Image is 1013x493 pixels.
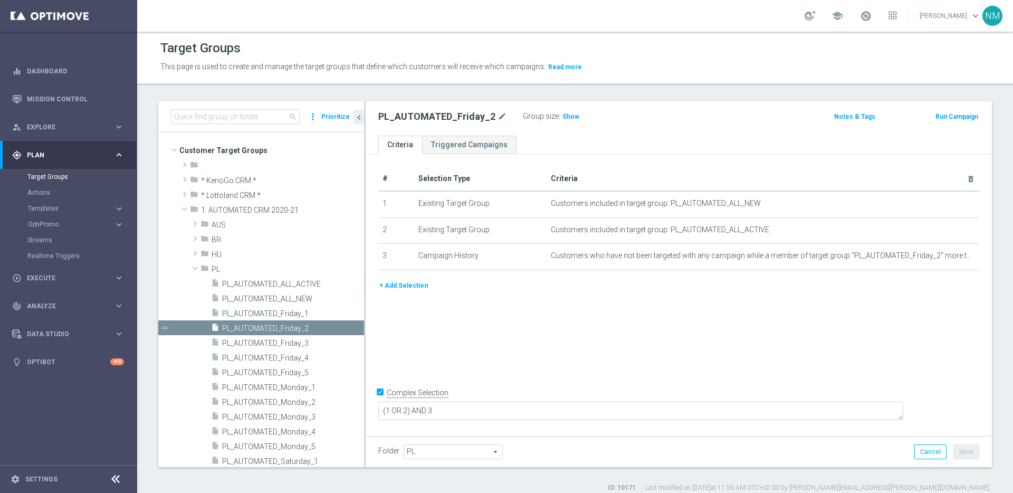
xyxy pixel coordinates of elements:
div: person_search Explore keyboard_arrow_right [12,123,125,131]
div: gps_fixed Plan keyboard_arrow_right [12,151,125,159]
span: Customers who have not been targeted with any campaign while a member of target group "PL_AUTOMAT... [551,251,975,260]
span: Data Studio [27,331,114,337]
span: PL_AUTOMATED_Friday_2 [222,324,364,333]
button: Save [953,444,979,459]
i: settings [11,475,20,484]
div: NM [982,6,1002,26]
input: Quick find group or folder [171,109,300,124]
i: play_circle_outline [12,273,22,283]
i: folder [200,220,209,232]
button: lightbulb Optibot +10 [12,358,125,366]
i: insert_drive_file [211,308,219,320]
i: keyboard_arrow_right [114,150,124,160]
div: Optibot [12,348,124,376]
div: Streams [27,232,136,248]
div: Mission Control [12,85,124,113]
span: PL_AUTOMATED_Friday_1 [222,309,364,318]
label: : [559,112,560,121]
span: PL_AUTOMATED_Monday_3 [222,413,364,422]
span: * KenoGo CRM * [201,176,364,185]
span: keyboard_arrow_down [970,10,981,22]
div: OptiPromo [27,216,136,232]
div: Actions [27,185,136,201]
button: Run Campaign [934,111,979,122]
button: play_circle_outline Execute keyboard_arrow_right [12,274,125,282]
i: insert_drive_file [211,456,219,468]
h1: Target Groups [160,41,241,56]
a: Streams [27,236,110,244]
span: Show [562,113,579,120]
div: Realtime Triggers [27,248,136,264]
td: Existing Target Group [414,191,547,217]
i: folder [200,234,209,246]
div: Templates [27,201,136,216]
i: insert_drive_file [211,412,219,424]
span: BR [212,235,364,244]
span: . [201,162,364,170]
button: + Add Selection [378,280,429,291]
i: keyboard_arrow_right [114,273,124,283]
a: Criteria [378,136,422,154]
i: folder [190,205,198,217]
i: lightbulb [12,357,22,367]
span: HU [212,250,364,259]
i: folder [200,264,209,276]
i: folder [190,160,198,173]
button: Data Studio keyboard_arrow_right [12,330,125,338]
i: insert_drive_file [211,441,219,453]
td: 2 [378,217,414,244]
span: Templates [28,205,103,212]
a: Optibot [27,348,110,376]
span: PL_AUTOMATED_Monday_1 [222,383,364,392]
span: Analyze [27,303,114,309]
td: Existing Target Group [414,217,547,244]
span: Customer Target Groups [179,143,364,158]
label: Folder [378,447,399,456]
button: Cancel [914,444,947,459]
button: Notes & Tags [833,111,876,122]
a: Target Groups [27,173,110,181]
i: insert_drive_file [211,397,219,409]
div: Plan [12,150,114,160]
span: PL_AUTOMATED_Friday_3 [222,339,364,348]
i: insert_drive_file [211,279,219,291]
a: Settings [25,476,58,482]
div: Execute [12,273,114,283]
button: Prioritize [320,110,351,124]
button: track_changes Analyze keyboard_arrow_right [12,302,125,310]
td: 1 [378,191,414,217]
button: chevron_left [353,110,364,125]
div: Templates [28,205,114,212]
span: PL_AUTOMATED_ALL_NEW [222,295,364,304]
i: insert_drive_file [211,293,219,306]
span: AUS [212,221,364,230]
span: PL_AUTOMATED_Friday_5 [222,368,364,377]
span: PL_AUTOMATED_Saturday_1 [222,457,364,466]
button: equalizer Dashboard [12,67,125,75]
button: OptiPromo keyboard_arrow_right [27,220,125,229]
i: insert_drive_file [211,323,219,335]
i: delete_forever [967,175,975,183]
span: school [832,10,843,22]
i: insert_drive_file [211,426,219,439]
th: Selection Type [414,167,547,191]
span: search [289,112,297,121]
i: equalizer [12,67,22,76]
i: keyboard_arrow_right [114,220,124,230]
i: gps_fixed [12,150,22,160]
button: Templates keyboard_arrow_right [27,204,125,213]
a: Realtime Triggers [27,252,110,260]
span: PL [212,265,364,274]
a: Dashboard [27,57,124,85]
i: keyboard_arrow_right [114,329,124,339]
span: PL_AUTOMATED_Friday_4 [222,354,364,363]
span: OptiPromo [28,221,103,227]
span: Customers included in target group: PL_AUTOMATED_ALL_NEW [551,199,761,208]
div: Target Groups [27,169,136,185]
i: folder [200,249,209,261]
